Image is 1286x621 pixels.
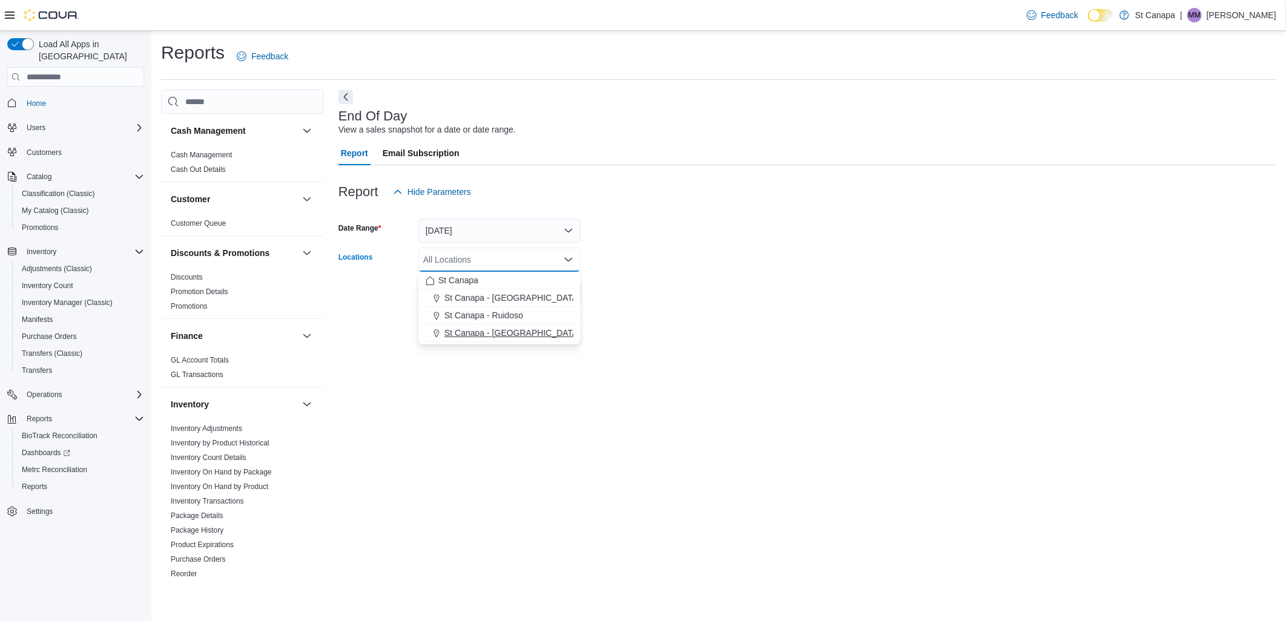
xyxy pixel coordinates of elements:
[383,141,460,165] span: Email Subscription
[17,278,144,293] span: Inventory Count
[22,412,144,426] span: Reports
[17,312,58,327] a: Manifests
[17,220,64,235] a: Promotions
[22,465,87,475] span: Metrc Reconciliation
[27,414,52,424] span: Reports
[22,315,53,324] span: Manifests
[1088,9,1113,22] input: Dark Mode
[22,387,144,402] span: Operations
[1189,8,1201,22] span: MM
[171,468,272,476] a: Inventory On Hand by Package
[171,302,208,310] a: Promotions
[27,172,51,182] span: Catalog
[161,270,324,318] div: Discounts & Promotions
[7,89,144,551] nav: Complex example
[171,424,242,433] span: Inventory Adjustments
[1180,8,1182,22] p: |
[171,193,210,205] h3: Customer
[171,511,223,521] span: Package Details
[338,90,353,104] button: Next
[171,540,234,550] span: Product Expirations
[171,301,208,311] span: Promotions
[12,277,149,294] button: Inventory Count
[171,193,297,205] button: Customer
[2,119,149,136] button: Users
[171,398,297,410] button: Inventory
[171,570,197,578] a: Reorder
[22,281,73,291] span: Inventory Count
[2,94,149,111] button: Home
[22,95,144,110] span: Home
[27,99,46,108] span: Home
[171,247,269,259] h3: Discounts & Promotions
[17,186,144,201] span: Classification (Classic)
[171,125,297,137] button: Cash Management
[22,169,56,184] button: Catalog
[338,223,381,233] label: Date Range
[300,329,314,343] button: Finance
[418,272,581,289] button: St Canapa
[17,261,97,276] a: Adjustments (Classic)
[17,261,144,276] span: Adjustments (Classic)
[17,278,78,293] a: Inventory Count
[171,287,228,297] span: Promotion Details
[338,123,516,136] div: View a sales snapshot for a date or date range.
[17,363,57,378] a: Transfers
[171,330,297,342] button: Finance
[171,218,226,228] span: Customer Queue
[17,429,144,443] span: BioTrack Reconciliation
[2,410,149,427] button: Reports
[12,427,149,444] button: BioTrack Reconciliation
[418,324,581,342] button: St Canapa - [GEOGRAPHIC_DATA][PERSON_NAME]
[22,145,67,160] a: Customers
[17,220,144,235] span: Promotions
[161,148,324,182] div: Cash Management
[12,260,149,277] button: Adjustments (Classic)
[17,363,144,378] span: Transfers
[1187,8,1202,22] div: Mike Martinez
[17,462,144,477] span: Metrc Reconciliation
[27,390,62,399] span: Operations
[171,370,223,379] a: GL Transactions
[27,507,53,516] span: Settings
[171,272,203,282] span: Discounts
[171,165,226,174] a: Cash Out Details
[1041,9,1078,21] span: Feedback
[2,143,149,161] button: Customers
[22,412,57,426] button: Reports
[171,125,246,137] h3: Cash Management
[22,298,113,307] span: Inventory Manager (Classic)
[564,255,573,264] button: Close list of options
[171,150,232,160] span: Cash Management
[171,497,244,505] a: Inventory Transactions
[171,540,234,549] a: Product Expirations
[22,431,97,441] span: BioTrack Reconciliation
[161,353,324,387] div: Finance
[171,453,246,462] a: Inventory Count Details
[171,554,226,564] span: Purchase Orders
[17,462,92,477] a: Metrc Reconciliation
[171,398,209,410] h3: Inventory
[17,312,144,327] span: Manifests
[444,327,650,339] span: St Canapa - [GEOGRAPHIC_DATA][PERSON_NAME]
[171,467,272,477] span: Inventory On Hand by Package
[161,216,324,235] div: Customer
[17,479,144,494] span: Reports
[338,185,378,199] h3: Report
[17,346,144,361] span: Transfers (Classic)
[300,246,314,260] button: Discounts & Promotions
[300,123,314,138] button: Cash Management
[22,387,67,402] button: Operations
[161,421,324,600] div: Inventory
[22,145,144,160] span: Customers
[1022,3,1083,27] a: Feedback
[171,247,297,259] button: Discounts & Promotions
[171,273,203,281] a: Discounts
[22,120,50,135] button: Users
[251,50,288,62] span: Feedback
[17,295,117,310] a: Inventory Manager (Classic)
[418,272,581,342] div: Choose from the following options
[12,444,149,461] a: Dashboards
[171,482,268,491] a: Inventory On Hand by Product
